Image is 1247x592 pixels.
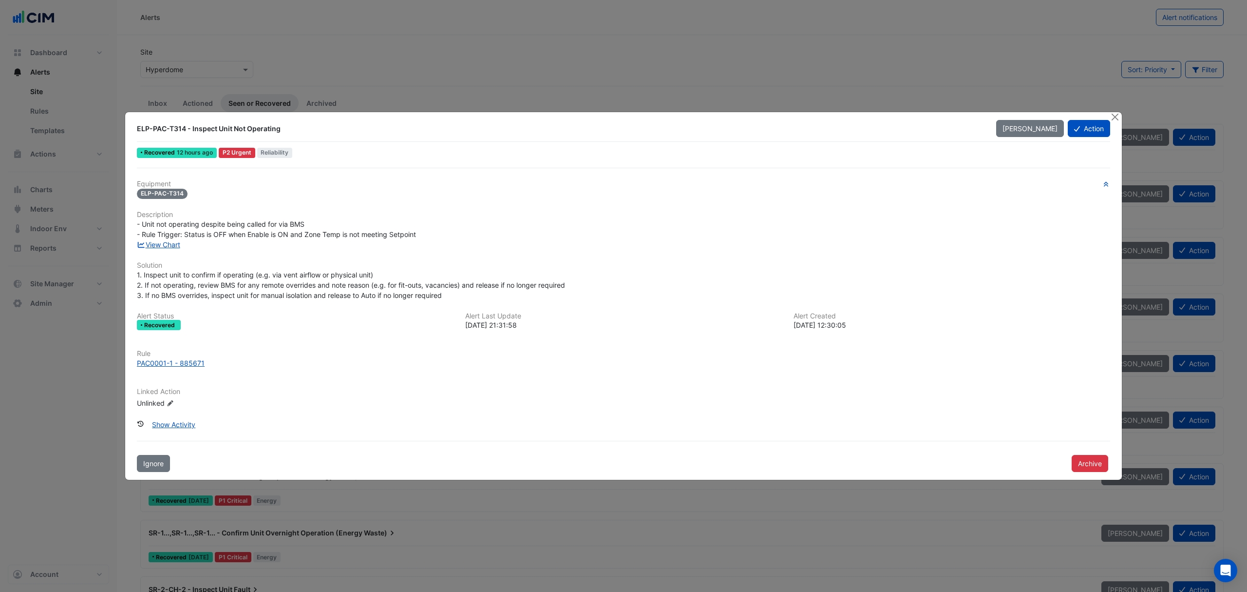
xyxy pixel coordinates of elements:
h6: Alert Last Update [465,312,782,320]
button: Action [1068,120,1110,137]
div: ELP-PAC-T314 - Inspect Unit Not Operating [137,124,984,134]
span: Ignore [143,459,164,468]
h6: Rule [137,350,1110,358]
h6: Alert Created [794,312,1110,320]
span: Reliability [257,148,293,158]
h6: Solution [137,261,1110,270]
div: Open Intercom Messenger [1214,559,1237,582]
div: P2 Urgent [219,148,255,158]
span: Recovered [144,150,177,156]
button: Show Activity [146,416,202,433]
span: - Unit not operating despite being called for via BMS - Rule Trigger: Status is OFF when Enable i... [137,220,416,238]
fa-icon: Edit Linked Action [167,400,174,407]
div: PAC0001-1 - 885671 [137,358,205,368]
a: View Chart [137,240,180,249]
h6: Linked Action [137,388,1110,396]
span: Mon 22-Sep-2025 21:31 AEST [177,149,213,156]
button: [PERSON_NAME] [996,120,1064,137]
button: Ignore [137,455,170,472]
span: Recovered [144,322,177,328]
div: [DATE] 21:31:58 [465,320,782,330]
h6: Alert Status [137,312,453,320]
a: PAC0001-1 - 885671 [137,358,1110,368]
div: Unlinked [137,398,254,408]
h6: Equipment [137,180,1110,188]
span: 1. Inspect unit to confirm if operating (e.g. via vent airflow or physical unit) 2. If not operat... [137,271,565,299]
span: ELP-PAC-T314 [137,189,188,199]
span: [PERSON_NAME] [1002,124,1058,133]
h6: Description [137,211,1110,219]
button: Close [1110,112,1120,122]
button: Archive [1072,455,1108,472]
div: [DATE] 12:30:05 [794,320,1110,330]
